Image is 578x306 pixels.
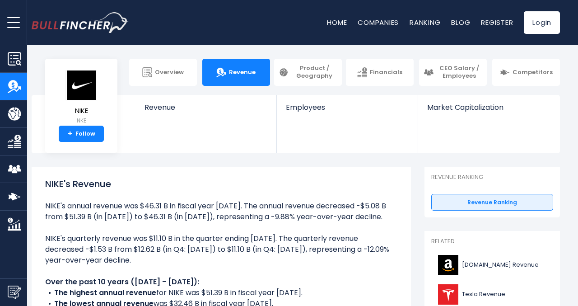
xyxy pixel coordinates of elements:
[286,103,408,112] span: Employees
[431,194,553,211] a: Revenue Ranking
[419,59,487,86] a: CEO Salary / Employees
[45,201,397,222] li: NIKE's annual revenue was $46.31 B in fiscal year [DATE]. The annual revenue decreased -$5.08 B f...
[229,69,256,76] span: Revenue
[202,59,270,86] a: Revenue
[144,103,268,112] span: Revenue
[45,277,199,287] b: Over the past 10 years ([DATE] - [DATE]):
[431,238,553,245] p: Related
[155,69,184,76] span: Overview
[427,103,550,112] span: Market Capitalization
[492,59,560,86] a: Competitors
[513,69,553,76] span: Competitors
[274,59,342,86] a: Product / Geography
[327,18,347,27] a: Home
[451,18,470,27] a: Blog
[45,287,397,298] li: for NIKE was $51.39 B in fiscal year [DATE].
[65,117,97,125] small: NKE
[45,233,397,266] li: NIKE's quarterly revenue was $11.10 B in the quarter ending [DATE]. The quarterly revenue decreas...
[65,70,98,126] a: NIKE NKE
[437,255,459,275] img: AMZN logo
[358,18,399,27] a: Companies
[431,253,553,278] a: [DOMAIN_NAME] Revenue
[68,130,72,138] strong: +
[54,287,156,298] b: The highest annual revenue
[431,174,553,181] p: Revenue Ranking
[45,177,397,191] h1: NIKE's Revenue
[32,12,129,33] img: bullfincher logo
[291,65,337,80] span: Product / Geography
[135,95,277,127] a: Revenue
[436,65,482,80] span: CEO Salary / Employees
[410,18,440,27] a: Ranking
[65,107,97,115] span: NIKE
[437,284,459,305] img: TSLA logo
[59,126,104,142] a: +Follow
[32,12,129,33] a: Go to homepage
[277,95,417,127] a: Employees
[418,95,559,127] a: Market Capitalization
[481,18,513,27] a: Register
[129,59,197,86] a: Overview
[346,59,414,86] a: Financials
[370,69,402,76] span: Financials
[524,11,560,34] a: Login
